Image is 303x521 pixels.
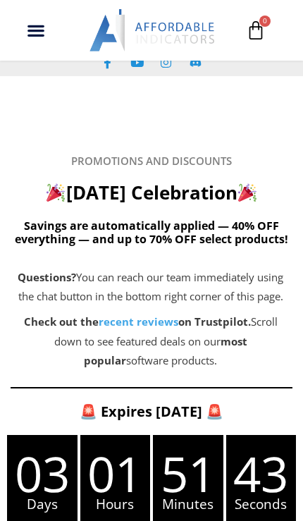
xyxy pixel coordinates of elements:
[7,498,78,511] span: Days
[11,219,292,246] h5: Savings are automatically applied — 40% OFF everything — and up to 70% OFF select products!
[153,449,223,498] span: 51
[238,183,256,202] img: 🎉
[89,9,216,52] img: LogoAI | Affordable Indicators – NinjaTrader
[11,268,291,307] p: You can reach our team immediately using the chat button in the bottom right corner of this page.
[153,498,223,511] span: Minutes
[226,498,297,511] span: Seconds
[11,181,292,205] h2: [DATE] Celebration
[80,449,151,498] span: 01
[23,17,49,44] div: Menu Toggle
[259,16,271,27] span: 0
[99,314,178,329] a: recent reviews
[225,10,287,51] a: 0
[7,403,296,421] h3: 🚨 Expires [DATE] 🚨
[47,183,65,202] img: 🎉
[11,154,292,168] h6: PROMOTIONS AND DISCOUNTS
[80,498,151,511] span: Hours
[226,449,297,498] span: 43
[24,314,251,329] strong: Check out the on Trustpilot.
[7,449,78,498] span: 03
[11,312,291,372] p: Scroll down to see featured deals on our software products.
[18,270,76,284] b: Questions?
